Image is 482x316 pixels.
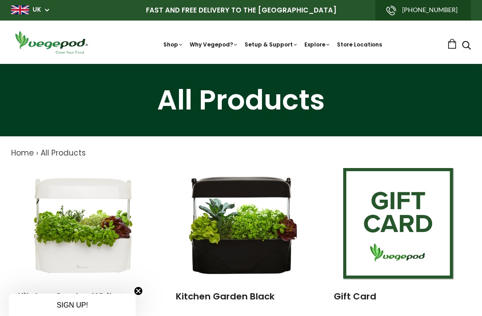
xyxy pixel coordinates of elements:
[27,168,139,280] img: Kitchen Garden White
[334,290,376,303] a: Gift Card
[343,168,455,280] img: Gift Card
[245,41,298,48] a: Setup & Support
[462,42,471,51] a: Search
[11,147,471,159] nav: breadcrumbs
[11,29,91,55] img: Vegepod
[176,290,274,303] a: Kitchen Garden Black
[185,168,297,280] img: Kitchen Garden Black
[57,301,88,309] span: SIGN UP!
[33,5,41,14] a: UK
[11,5,29,14] img: gb_large.png
[11,86,471,114] h1: All Products
[18,290,119,303] a: Kitchen Garden White
[41,147,86,158] a: All Products
[304,41,331,48] a: Explore
[36,147,38,158] span: ›
[11,147,34,158] a: Home
[9,294,136,316] div: SIGN UP!Close teaser
[134,287,143,295] button: Close teaser
[163,41,183,48] a: Shop
[190,41,238,48] a: Why Vegepod?
[337,41,382,48] a: Store Locations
